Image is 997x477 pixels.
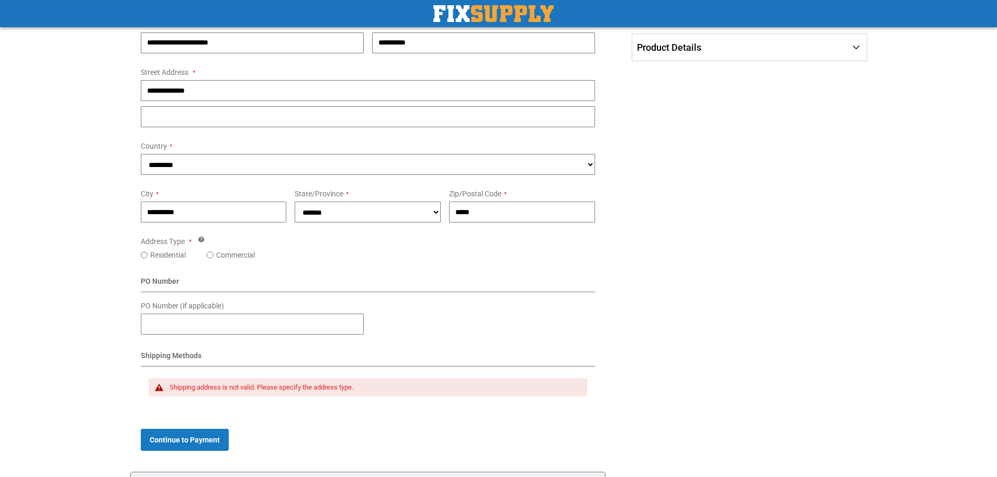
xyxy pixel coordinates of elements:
[372,20,421,29] span: Phone Number
[141,276,596,292] div: PO Number
[216,250,255,260] label: Commercial
[295,190,343,198] span: State/Province
[141,20,187,29] span: Email Address
[141,237,185,246] span: Address Type
[141,350,596,367] div: Shipping Methods
[449,190,501,198] span: Zip/Postal Code
[150,436,220,444] span: Continue to Payment
[433,5,554,22] img: Fix Industrial Supply
[433,5,554,22] a: store logo
[141,142,167,150] span: Country
[141,302,224,310] span: PO Number (if applicable)
[170,383,577,392] div: Shipping address is not valid. Please specify the address type.
[141,429,229,451] button: Continue to Payment
[150,250,186,260] label: Residential
[141,68,188,76] span: Street Address
[141,190,153,198] span: City
[637,42,701,53] span: Product Details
